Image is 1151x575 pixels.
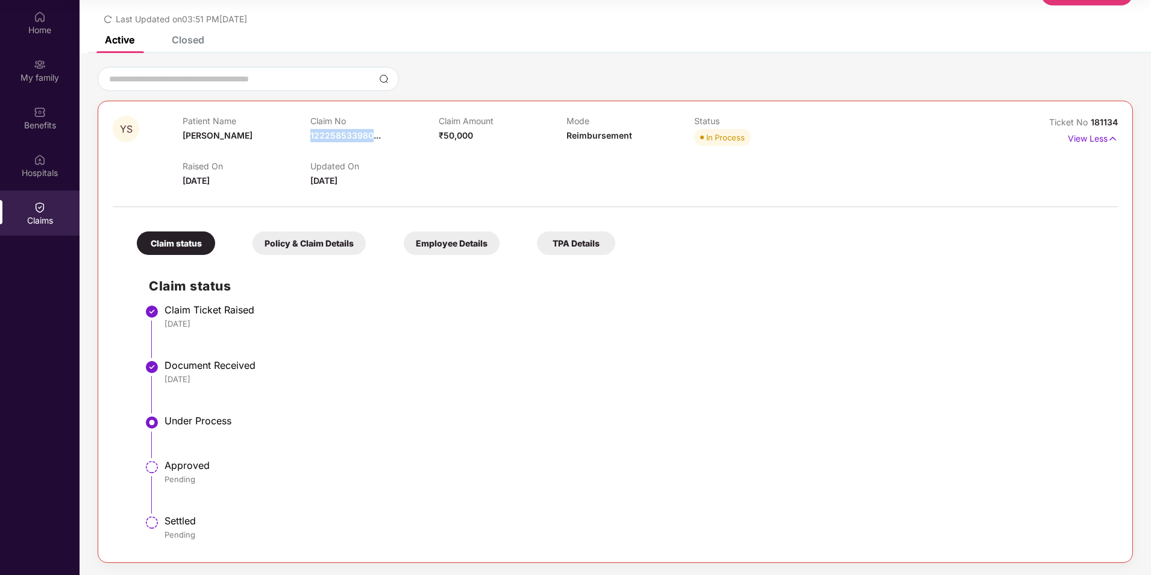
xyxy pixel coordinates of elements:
[310,175,337,186] span: [DATE]
[165,529,1106,540] div: Pending
[1049,117,1091,127] span: Ticket No
[706,131,745,143] div: In Process
[310,161,438,171] p: Updated On
[183,175,210,186] span: [DATE]
[145,515,159,530] img: svg+xml;base64,PHN2ZyBpZD0iU3RlcC1QZW5kaW5nLTMyeDMyIiB4bWxucz0iaHR0cDovL3d3dy53My5vcmcvMjAwMC9zdm...
[566,130,632,140] span: Reimbursement
[34,11,46,23] img: svg+xml;base64,PHN2ZyBpZD0iSG9tZSIgeG1sbnM9Imh0dHA6Ly93d3cudzMub3JnLzIwMDAvc3ZnIiB3aWR0aD0iMjAiIG...
[145,460,159,474] img: svg+xml;base64,PHN2ZyBpZD0iU3RlcC1QZW5kaW5nLTMyeDMyIiB4bWxucz0iaHR0cDovL3d3dy53My5vcmcvMjAwMC9zdm...
[165,359,1106,371] div: Document Received
[566,116,694,126] p: Mode
[439,116,566,126] p: Claim Amount
[183,130,252,140] span: [PERSON_NAME]
[34,58,46,71] img: svg+xml;base64,PHN2ZyB3aWR0aD0iMjAiIGhlaWdodD0iMjAiIHZpZXdCb3g9IjAgMCAyMCAyMCIgZmlsbD0ibm9uZSIgeG...
[1091,117,1118,127] span: 181134
[165,304,1106,316] div: Claim Ticket Raised
[34,201,46,213] img: svg+xml;base64,PHN2ZyBpZD0iQ2xhaW0iIHhtbG5zPSJodHRwOi8vd3d3LnczLm9yZy8yMDAwL3N2ZyIgd2lkdGg9IjIwIi...
[1068,129,1118,145] p: View Less
[694,116,822,126] p: Status
[310,116,438,126] p: Claim No
[165,374,1106,385] div: [DATE]
[439,130,473,140] span: ₹50,000
[183,161,310,171] p: Raised On
[252,231,366,255] div: Policy & Claim Details
[310,130,381,140] span: 122258533980...
[137,231,215,255] div: Claim status
[120,124,133,134] span: YS
[183,116,310,126] p: Patient Name
[1108,132,1118,145] img: svg+xml;base64,PHN2ZyB4bWxucz0iaHR0cDovL3d3dy53My5vcmcvMjAwMC9zdmciIHdpZHRoPSIxNyIgaGVpZ2h0PSIxNy...
[537,231,615,255] div: TPA Details
[172,34,204,46] div: Closed
[165,415,1106,427] div: Under Process
[149,276,1106,296] h2: Claim status
[104,14,112,24] span: redo
[404,231,500,255] div: Employee Details
[116,14,247,24] span: Last Updated on 03:51 PM[DATE]
[165,318,1106,329] div: [DATE]
[34,106,46,118] img: svg+xml;base64,PHN2ZyBpZD0iQmVuZWZpdHMiIHhtbG5zPSJodHRwOi8vd3d3LnczLm9yZy8yMDAwL3N2ZyIgd2lkdGg9Ij...
[145,360,159,374] img: svg+xml;base64,PHN2ZyBpZD0iU3RlcC1Eb25lLTMyeDMyIiB4bWxucz0iaHR0cDovL3d3dy53My5vcmcvMjAwMC9zdmciIH...
[165,515,1106,527] div: Settled
[165,459,1106,471] div: Approved
[145,304,159,319] img: svg+xml;base64,PHN2ZyBpZD0iU3RlcC1Eb25lLTMyeDMyIiB4bWxucz0iaHR0cDovL3d3dy53My5vcmcvMjAwMC9zdmciIH...
[379,74,389,84] img: svg+xml;base64,PHN2ZyBpZD0iU2VhcmNoLTMyeDMyIiB4bWxucz0iaHR0cDovL3d3dy53My5vcmcvMjAwMC9zdmciIHdpZH...
[34,154,46,166] img: svg+xml;base64,PHN2ZyBpZD0iSG9zcGl0YWxzIiB4bWxucz0iaHR0cDovL3d3dy53My5vcmcvMjAwMC9zdmciIHdpZHRoPS...
[105,34,134,46] div: Active
[165,474,1106,485] div: Pending
[145,415,159,430] img: svg+xml;base64,PHN2ZyBpZD0iU3RlcC1BY3RpdmUtMzJ4MzIiIHhtbG5zPSJodHRwOi8vd3d3LnczLm9yZy8yMDAwL3N2Zy...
